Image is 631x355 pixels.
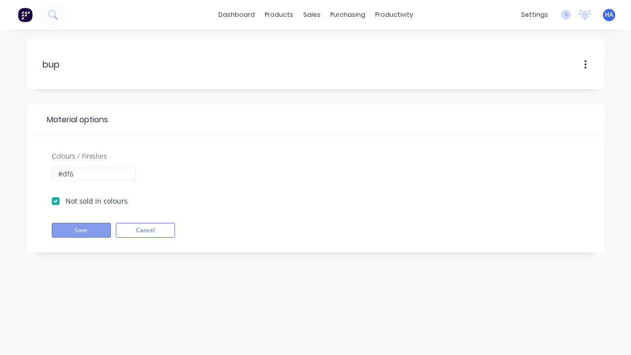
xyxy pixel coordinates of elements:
div: purchasing [325,7,370,22]
input: Add new colour [52,166,136,181]
div: productivity [370,7,418,22]
button: Save [52,223,111,238]
div: settings [516,7,553,22]
div: products [260,7,298,22]
input: Material name [42,58,175,71]
span: HA [605,10,613,19]
span: Material options [42,114,108,126]
label: Not sold in colours [66,196,128,206]
button: Cancel [116,223,175,238]
div: sales [298,7,325,22]
img: Factory [18,7,33,22]
label: Colours / Finishes [52,151,107,161]
a: dashboard [213,7,260,22]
